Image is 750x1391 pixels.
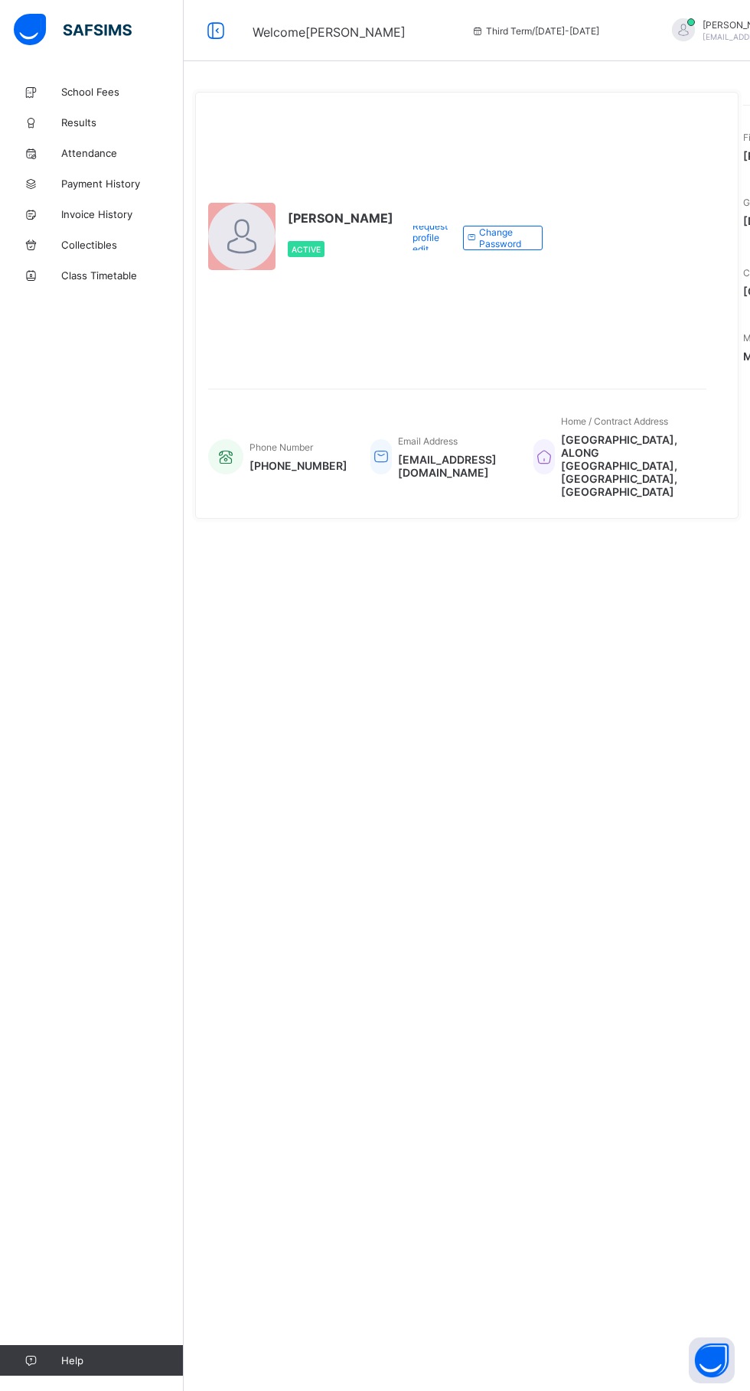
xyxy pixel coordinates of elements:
span: [EMAIL_ADDRESS][DOMAIN_NAME] [398,453,510,479]
span: Collectibles [61,239,184,251]
span: [PERSON_NAME] [288,210,393,226]
span: Class Timetable [61,269,184,282]
span: Results [61,116,184,129]
span: [GEOGRAPHIC_DATA], ALONG [GEOGRAPHIC_DATA], [GEOGRAPHIC_DATA], [GEOGRAPHIC_DATA] [561,433,691,498]
span: Invoice History [61,208,184,220]
span: Attendance [61,147,184,159]
img: safsims [14,14,132,46]
span: Help [61,1354,183,1367]
span: Welcome [PERSON_NAME] [253,24,406,40]
span: Active [292,245,321,254]
span: [PHONE_NUMBER] [249,459,347,472]
span: session/term information [471,25,599,37]
span: School Fees [61,86,184,98]
button: Open asap [689,1337,735,1383]
span: Home / Contract Address [561,415,668,427]
span: Email Address [398,435,458,447]
span: Change Password [479,226,530,249]
span: Request profile edit [412,220,452,255]
span: Phone Number [249,441,313,453]
span: Payment History [61,178,184,190]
